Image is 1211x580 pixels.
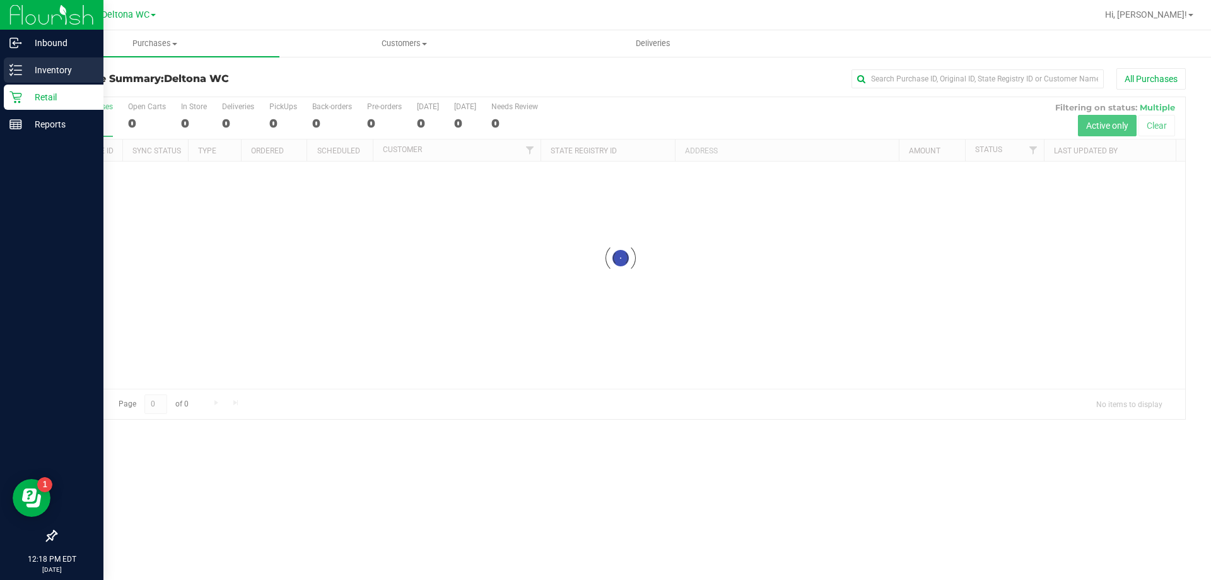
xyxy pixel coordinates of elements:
p: [DATE] [6,565,98,574]
span: Hi, [PERSON_NAME]! [1105,9,1187,20]
iframe: Resource center unread badge [37,477,52,492]
p: Inbound [22,35,98,50]
span: Deltona WC [164,73,229,85]
inline-svg: Retail [9,91,22,104]
a: Purchases [30,30,279,57]
inline-svg: Inbound [9,37,22,49]
span: Customers [280,38,528,49]
p: 12:18 PM EDT [6,553,98,565]
iframe: Resource center [13,479,50,517]
inline-svg: Reports [9,118,22,131]
button: All Purchases [1116,68,1186,90]
p: Retail [22,90,98,105]
p: Reports [22,117,98,132]
a: Customers [279,30,529,57]
span: Purchases [30,38,279,49]
span: Deliveries [619,38,687,49]
h3: Purchase Summary: [56,73,432,85]
a: Deliveries [529,30,778,57]
input: Search Purchase ID, Original ID, State Registry ID or Customer Name... [851,69,1104,88]
p: Inventory [22,62,98,78]
inline-svg: Inventory [9,64,22,76]
span: Deltona WC [102,9,149,20]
